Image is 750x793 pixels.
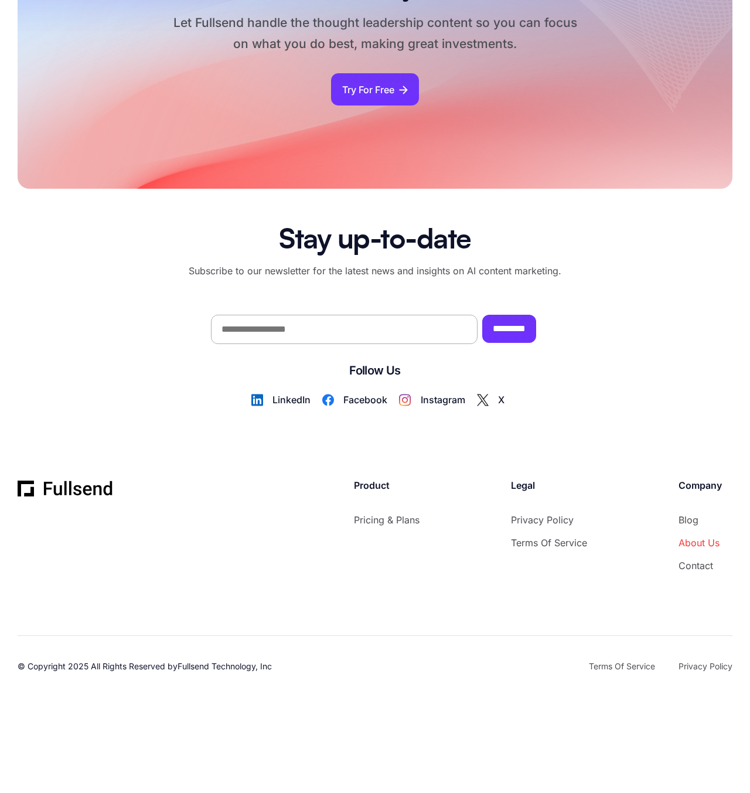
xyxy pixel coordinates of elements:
[178,661,272,671] a: Fullsend Technology, Inc
[477,392,516,408] a: X
[170,12,580,54] p: Let Fullsend handle the thought leadership content so you can focus on what you do best, making g...
[331,73,419,105] a: Try For Free
[100,360,650,380] h5: Follow Us
[589,659,655,673] a: Terms of Service
[511,478,587,494] p: Legal
[679,535,722,551] a: About Us
[354,478,420,494] p: Product
[322,392,399,408] a: Facebook
[511,512,587,528] a: Privacy Policy
[679,659,732,673] a: Privacy Policy
[399,392,477,408] a: Instagram
[342,82,394,98] div: Try For Free
[498,392,516,408] div: X
[251,392,322,408] a: LinkedIn
[111,263,639,279] div: Subscribe to our newsletter for the latest news and insights on AI content marketing.
[421,392,477,408] div: Instagram
[354,512,420,528] a: Pricing & Plans
[679,558,722,574] a: contact
[279,224,471,258] h2: Stay up-to-date
[511,535,587,551] a: Terms of Service
[343,392,399,408] div: Facebook
[679,478,722,494] p: Company
[272,392,322,408] div: LinkedIn
[679,512,722,528] a: Blog
[18,659,272,673] p: © Copyright 2025 All Rights Reserved by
